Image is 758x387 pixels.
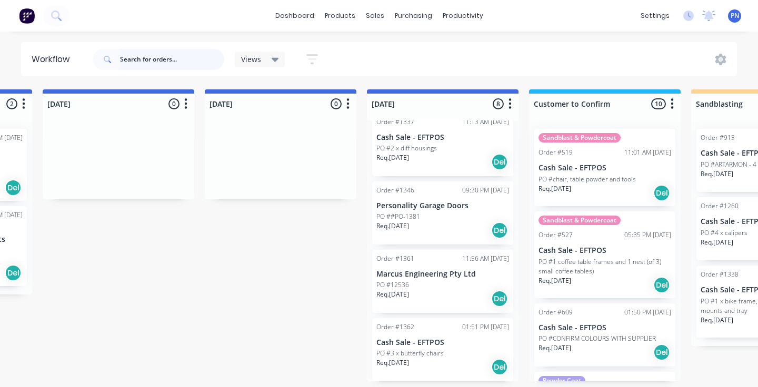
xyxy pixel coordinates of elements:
[372,250,513,313] div: Order #136111:56 AM [DATE]Marcus Engineering Pty LtdPO #12536Req.[DATE]Del
[701,270,739,279] div: Order #1338
[376,117,414,127] div: Order #1337
[376,358,409,368] p: Req. [DATE]
[361,8,390,24] div: sales
[538,133,621,142] div: Sandblast & Powdercoat
[376,338,509,347] p: Cash Sale - EFTPOS
[653,344,670,361] div: Del
[538,308,573,317] div: Order #609
[491,290,508,307] div: Del
[376,186,414,195] div: Order #1346
[376,133,509,142] p: Cash Sale - EFTPOS
[538,323,671,332] p: Cash Sale - EFTPOS
[538,334,656,343] p: PO #CONFIRM COLOURS WITH SUPPLIER
[5,264,22,281] div: Del
[731,11,739,21] span: PN
[701,315,733,325] p: Req. [DATE]
[701,133,735,142] div: Order #913
[437,8,488,24] div: productivity
[538,343,571,353] p: Req. [DATE]
[538,246,671,255] p: Cash Sale - EFTPOS
[372,113,513,176] div: Order #133711:13 AM [DATE]Cash Sale - EFTPOSPO #2 x diff housingsReq.[DATE]Del
[701,201,739,211] div: Order #1260
[534,129,675,206] div: Sandblast & PowdercoatOrder #51911:01 AM [DATE]Cash Sale - EFTPOSPO #chair, table powder and tool...
[376,153,409,162] p: Req. [DATE]
[376,254,414,263] div: Order #1361
[120,49,224,70] input: Search for orders...
[534,211,675,298] div: Sandblast & PowdercoatOrder #52705:35 PM [DATE]Cash Sale - EFTPOSPO #1 coffee table frames and 1 ...
[491,154,508,170] div: Del
[390,8,437,24] div: purchasing
[376,212,420,221] p: PO ##PO-1381
[538,257,671,276] p: PO #1 coffee table frames and 1 nest (of 3) small coffee tables)
[19,8,35,24] img: Factory
[653,277,670,293] div: Del
[241,54,261,65] span: Views
[653,185,670,201] div: Del
[538,148,573,157] div: Order #519
[376,322,414,332] div: Order #1362
[701,238,733,247] p: Req. [DATE]
[538,276,571,286] p: Req. [DATE]
[462,322,509,332] div: 01:51 PM [DATE]
[372,318,513,381] div: Order #136201:51 PM [DATE]Cash Sale - EFTPOSPO #3 x butterfly chairsReq.[DATE]Del
[491,222,508,239] div: Del
[538,230,573,240] div: Order #527
[270,8,320,24] a: dashboard
[376,201,509,210] p: Personality Garage Doors
[701,169,733,179] p: Req. [DATE]
[538,216,621,225] div: Sandblast & Powdercoat
[538,175,636,184] p: PO #chair, table powder and tools
[462,117,509,127] div: 11:13 AM [DATE]
[376,270,509,279] p: Marcus Engineering Pty Ltd
[376,290,409,299] p: Req. [DATE]
[491,359,508,375] div: Del
[538,164,671,172] p: Cash Sale - EFTPOS
[624,148,671,157] div: 11:01 AM [DATE]
[372,181,513,245] div: Order #134609:30 PM [DATE]Personality Garage DoorsPO ##PO-1381Req.[DATE]Del
[635,8,675,24] div: settings
[624,230,671,240] div: 05:35 PM [DATE]
[538,184,571,193] p: Req. [DATE]
[538,376,585,385] div: Powder Coat
[701,228,747,238] p: PO #4 x calipers
[462,254,509,263] div: 11:56 AM [DATE]
[376,144,437,153] p: PO #2 x diff housings
[320,8,361,24] div: products
[376,280,409,290] p: PO #12536
[5,179,22,196] div: Del
[32,53,75,66] div: Workflow
[534,303,675,366] div: Order #60901:50 PM [DATE]Cash Sale - EFTPOSPO #CONFIRM COLOURS WITH SUPPLIERReq.[DATE]Del
[376,221,409,231] p: Req. [DATE]
[462,186,509,195] div: 09:30 PM [DATE]
[376,349,444,358] p: PO #3 x butterfly chairs
[624,308,671,317] div: 01:50 PM [DATE]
